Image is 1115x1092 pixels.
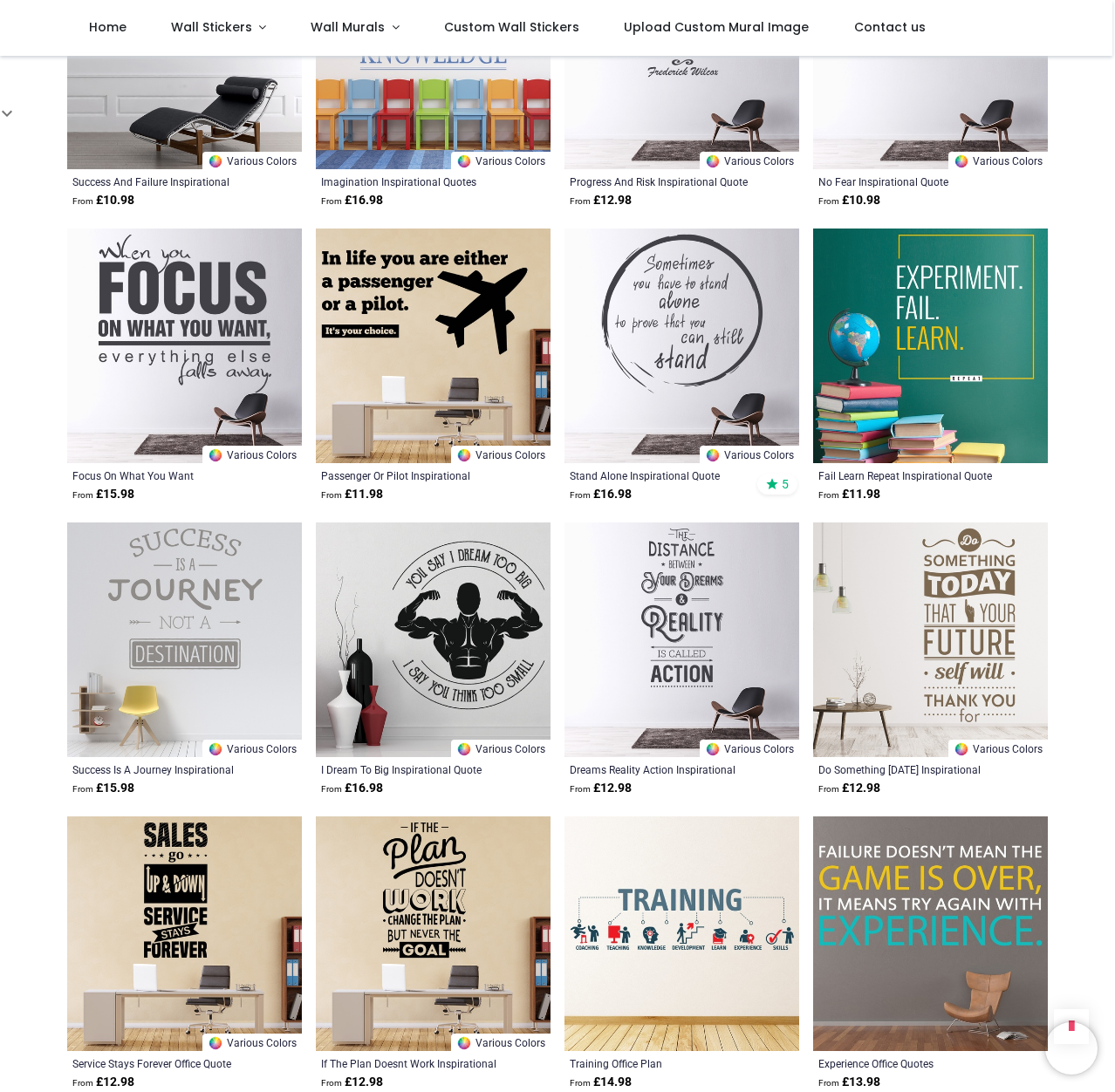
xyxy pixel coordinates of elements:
[570,1074,632,1091] strong: £ 14.98
[208,154,223,169] img: Color Wheel
[700,446,799,463] a: Various Colors
[451,740,551,757] a: Various Colors
[700,740,799,757] a: Various Colors
[316,229,551,463] img: Passenger Or Pilot Inspirational Quote Wall Sticker
[72,784,93,794] span: From
[451,1034,551,1051] a: Various Colors
[316,816,551,1051] img: If The Plan Doesnt Work Inspirational Quote Wall Sticker
[202,446,302,463] a: Various Colors
[705,741,721,757] img: Color Wheel
[818,486,880,503] strong: £ 11.98
[321,486,383,503] strong: £ 11.98
[321,1074,383,1091] strong: £ 12.98
[564,816,799,1051] img: Training Office Plan Wall Sticker
[72,192,134,209] strong: £ 10.98
[67,522,302,757] img: Success Is A Journey Inspirational Quote Wall Sticker - Mod5
[700,152,799,169] a: Various Colors
[570,174,749,188] a: Progress And Risk Inspirational Quote
[208,447,223,463] img: Color Wheel
[570,196,591,206] span: From
[813,816,1048,1051] img: Experience Office Quotes Wall Sticker
[813,522,1048,757] img: Do Something Today Inspirational Quote Wall Sticker
[321,192,383,209] strong: £ 16.98
[321,762,500,776] div: I Dream To Big Inspirational Quote
[818,174,997,188] a: No Fear Inspirational Quote
[321,468,500,482] a: Passenger Or Pilot Inspirational Quote
[321,1078,342,1088] span: From
[782,476,789,492] span: 5
[202,740,302,757] a: Various Colors
[818,468,997,482] a: Fail Learn Repeat Inspirational Quote
[72,490,93,500] span: From
[818,780,880,797] strong: £ 12.98
[67,229,302,463] img: Focus On What You Want Inspirational Quote Wall Sticker
[208,741,223,757] img: Color Wheel
[570,780,632,797] strong: £ 12.98
[444,18,579,36] span: Custom Wall Stickers
[570,468,749,482] a: Stand Alone Inspirational Quote
[570,490,591,500] span: From
[570,1056,749,1070] div: Training Office Plan
[570,1078,591,1088] span: From
[818,1056,997,1070] a: Experience Office Quotes
[456,447,472,463] img: Color Wheel
[321,1056,500,1070] a: If The Plan Doesnt Work Inspirational Quote
[89,18,127,36] span: Home
[67,816,302,1051] img: Service Stays Forever Office Quote Wall Sticker
[570,486,632,503] strong: £ 16.98
[451,446,551,463] a: Various Colors
[316,522,551,757] img: I Dream To Big Inspirational Quote Wall Sticker
[321,784,342,794] span: From
[818,1078,839,1088] span: From
[72,1056,251,1070] a: Service Stays Forever Office Quote
[321,780,383,797] strong: £ 16.98
[72,486,134,503] strong: £ 15.98
[948,152,1048,169] a: Various Colors
[72,1078,93,1088] span: From
[818,192,880,209] strong: £ 10.98
[818,1074,880,1091] strong: £ 13.98
[624,18,809,36] span: Upload Custom Mural Image
[954,741,969,757] img: Color Wheel
[72,468,251,482] a: Focus On What You Want Inspirational Quote
[564,229,799,463] img: Stand Alone Inspirational Quote Wall Sticker
[570,192,632,209] strong: £ 12.98
[818,490,839,500] span: From
[456,741,472,757] img: Color Wheel
[72,780,134,797] strong: £ 15.98
[456,1035,472,1051] img: Color Wheel
[818,762,997,776] a: Do Something [DATE] Inspirational Quote
[202,1034,302,1051] a: Various Colors
[202,152,302,169] a: Various Colors
[208,1035,223,1051] img: Color Wheel
[321,174,500,188] a: Imagination Inspirational Quotes
[321,490,342,500] span: From
[954,154,969,169] img: Color Wheel
[72,762,251,776] a: Success Is A Journey Inspirational Quote
[1045,1022,1098,1075] iframe: Brevo live chat
[72,1074,134,1091] strong: £ 12.98
[311,18,385,36] span: Wall Murals
[570,762,749,776] div: Dreams Reality Action Inspirational Quote
[321,196,342,206] span: From
[171,18,252,36] span: Wall Stickers
[72,174,251,188] a: Success And Failure Inspirational Quote
[705,154,721,169] img: Color Wheel
[570,784,591,794] span: From
[72,196,93,206] span: From
[456,154,472,169] img: Color Wheel
[854,18,926,36] span: Contact us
